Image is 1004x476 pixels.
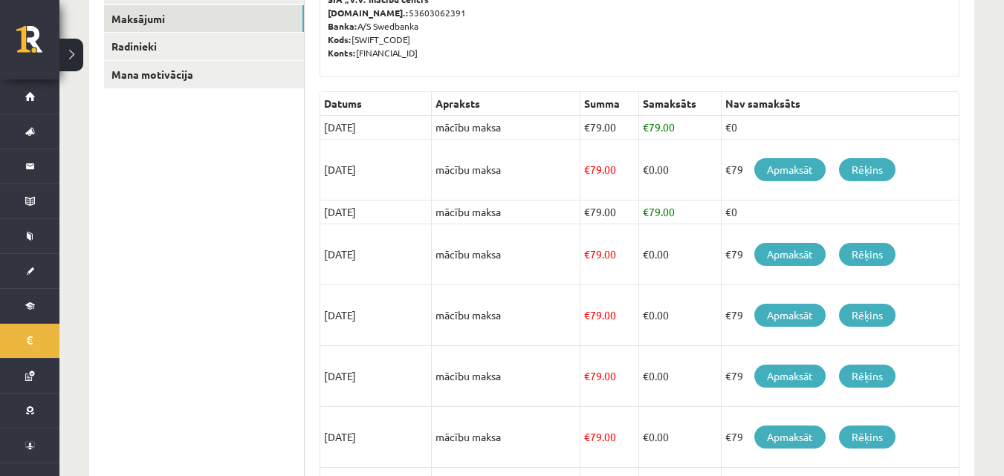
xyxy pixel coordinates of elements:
[320,140,432,200] td: [DATE]
[643,163,649,176] span: €
[638,116,721,140] td: 79.00
[643,205,649,218] span: €
[16,26,59,63] a: Rīgas 1. Tālmācības vidusskola
[638,346,721,407] td: 0.00
[638,92,721,116] th: Samaksāts
[580,92,639,116] th: Summa
[320,285,432,346] td: [DATE]
[432,285,580,346] td: mācību maksa
[580,285,639,346] td: 79.00
[643,308,649,322] span: €
[580,140,639,200] td: 79.00
[432,92,580,116] th: Apraksts
[432,224,580,285] td: mācību maksa
[638,285,721,346] td: 0.00
[754,158,826,181] a: Apmaksāt
[839,426,895,449] a: Rēķins
[638,224,721,285] td: 0.00
[584,120,590,134] span: €
[320,407,432,468] td: [DATE]
[638,200,721,224] td: 79.00
[432,200,580,224] td: mācību maksa
[328,7,409,19] b: [DOMAIN_NAME].:
[643,430,649,443] span: €
[754,426,826,449] a: Apmaksāt
[432,407,580,468] td: mācību maksa
[721,200,959,224] td: €0
[328,20,357,32] b: Banka:
[754,365,826,388] a: Apmaksāt
[584,430,590,443] span: €
[754,304,826,327] a: Apmaksāt
[432,116,580,140] td: mācību maksa
[328,47,356,59] b: Konts:
[721,92,959,116] th: Nav samaksāts
[721,224,959,285] td: €79
[643,369,649,382] span: €
[721,140,959,200] td: €79
[580,200,639,224] td: 79.00
[721,407,959,468] td: €79
[432,140,580,200] td: mācību maksa
[638,140,721,200] td: 0.00
[839,158,895,181] a: Rēķins
[320,116,432,140] td: [DATE]
[328,33,352,45] b: Kods:
[643,120,649,134] span: €
[721,116,959,140] td: €0
[320,200,432,224] td: [DATE]
[432,346,580,407] td: mācību maksa
[754,243,826,266] a: Apmaksāt
[721,285,959,346] td: €79
[584,369,590,382] span: €
[580,346,639,407] td: 79.00
[839,304,895,327] a: Rēķins
[580,224,639,285] td: 79.00
[584,247,590,261] span: €
[638,407,721,468] td: 0.00
[104,61,304,88] a: Mana motivācija
[584,205,590,218] span: €
[584,308,590,322] span: €
[643,247,649,261] span: €
[584,163,590,176] span: €
[839,243,895,266] a: Rēķins
[839,365,895,388] a: Rēķins
[320,224,432,285] td: [DATE]
[721,346,959,407] td: €79
[320,346,432,407] td: [DATE]
[320,92,432,116] th: Datums
[104,33,304,60] a: Radinieki
[580,116,639,140] td: 79.00
[104,5,304,33] a: Maksājumi
[580,407,639,468] td: 79.00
